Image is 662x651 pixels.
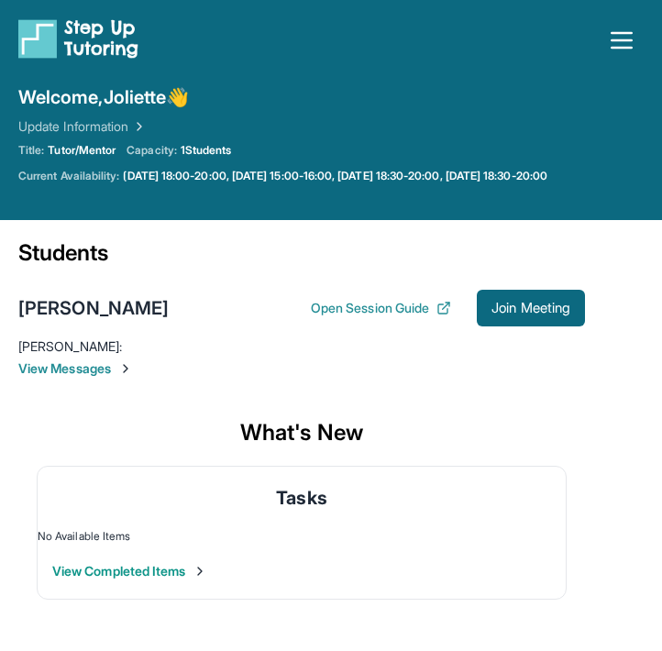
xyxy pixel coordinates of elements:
[18,18,138,59] img: logo
[128,117,147,136] img: Chevron Right
[18,338,122,354] span: [PERSON_NAME] :
[48,143,116,158] span: Tutor/Mentor
[477,290,585,326] button: Join Meeting
[276,485,326,511] span: Tasks
[18,117,147,136] a: Update Information
[18,169,119,183] span: Current Availability:
[18,84,189,110] span: Welcome, Joliette 👋
[52,562,207,580] button: View Completed Items
[18,143,44,158] span: Title:
[123,169,546,183] a: [DATE] 18:00-20:00, [DATE] 15:00-16:00, [DATE] 18:30-20:00, [DATE] 18:30-20:00
[18,295,169,321] div: [PERSON_NAME]
[491,303,570,314] span: Join Meeting
[311,299,451,317] button: Open Session Guide
[127,143,177,158] span: Capacity:
[18,359,585,378] span: View Messages
[38,529,566,544] div: No Available Items
[181,143,232,158] span: 1 Students
[18,238,585,279] div: Students
[118,361,133,376] img: Chevron-Right
[18,400,585,466] div: What's New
